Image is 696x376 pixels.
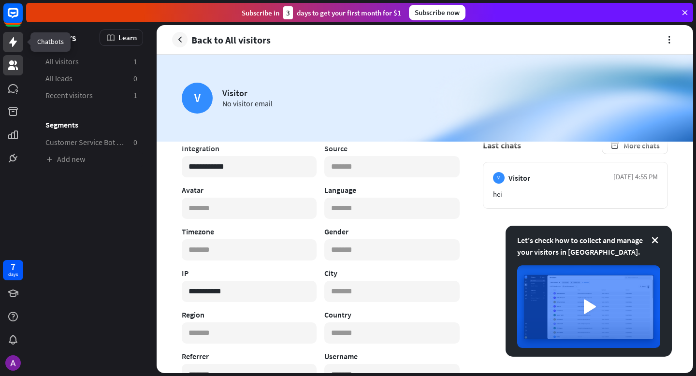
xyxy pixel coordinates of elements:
[324,227,459,236] h4: Gender
[172,32,271,47] a: Back to All visitors
[483,162,668,209] a: V Visitor [DATE] 4:55 PM hei
[133,90,137,101] aside: 1
[45,90,93,101] span: Recent visitors
[45,73,72,84] span: All leads
[182,83,213,114] div: V
[517,265,660,348] img: image
[517,234,660,258] div: Let's check how to collect and manage your visitors in [GEOGRAPHIC_DATA].
[242,6,401,19] div: Subscribe in days to get your first month for $1
[222,87,273,99] div: Visitor
[324,268,459,278] h4: City
[45,57,79,67] span: All visitors
[182,268,317,278] h4: IP
[45,137,126,147] span: Customer Service Bot — Newsletter
[182,144,317,153] h4: Integration
[508,173,530,183] span: Visitor
[40,71,143,87] a: All leads 0
[157,55,693,142] img: Orange background
[324,351,459,361] h4: Username
[182,185,317,195] h4: Avatar
[40,134,143,150] a: Customer Service Bot — Newsletter 0
[133,137,137,147] aside: 0
[324,185,459,195] h4: Language
[222,99,273,108] div: No visitor email
[11,262,15,271] div: 7
[40,120,143,130] h3: Segments
[133,73,137,84] aside: 0
[3,260,23,280] a: 7 days
[493,172,505,184] div: V
[182,351,317,361] h4: Referrer
[8,271,18,278] div: days
[40,87,143,103] a: Recent visitors 1
[483,137,668,154] h3: Last chats
[40,54,143,70] a: All visitors 1
[45,32,76,43] span: Visitors
[409,5,465,20] div: Subscribe now
[283,6,293,19] div: 3
[118,33,137,42] span: Learn
[182,227,317,236] h4: Timezone
[602,137,668,154] button: More chats
[613,172,658,184] aside: [DATE] 4:55 PM
[40,151,143,167] a: Add new
[324,310,459,319] h4: Country
[324,144,459,153] h4: Source
[493,189,658,199] div: hei
[8,4,37,33] button: Open LiveChat chat widget
[191,34,271,45] span: Back to All visitors
[133,57,137,67] aside: 1
[182,310,317,319] h4: Region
